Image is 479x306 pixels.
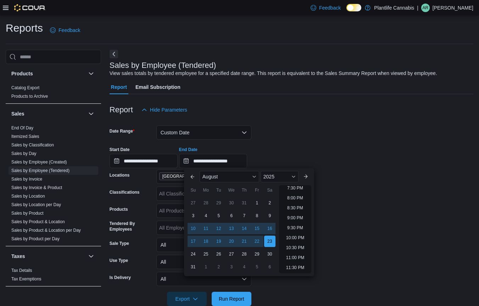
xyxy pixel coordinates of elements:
button: Taxes [11,253,85,260]
button: Sales [87,109,95,118]
div: We [226,184,237,196]
div: Th [239,184,250,196]
div: day-30 [226,197,237,209]
div: day-31 [188,261,199,273]
span: Sales by Product [11,210,44,216]
button: All [156,255,251,269]
h3: Taxes [11,253,25,260]
label: Use Type [110,258,128,263]
span: AR [423,4,429,12]
div: Sa [264,184,275,196]
div: day-12 [213,223,224,234]
div: View sales totals by tendered employee for a specified date range. This report is equivalent to t... [110,70,437,77]
ul: Time [279,185,311,273]
div: day-6 [226,210,237,221]
span: Run Report [219,295,244,302]
span: Sales by Product & Location per Day [11,227,81,233]
li: 11:30 PM [283,263,307,272]
label: Locations [110,172,130,178]
label: Is Delivery [110,275,131,280]
div: day-28 [200,197,212,209]
span: Tax Details [11,268,32,273]
div: day-24 [188,248,199,260]
a: Itemized Sales [11,134,39,139]
span: Products to Archive [11,93,48,99]
button: Hide Parameters [139,103,190,117]
button: Products [87,69,95,78]
div: day-21 [239,236,250,247]
div: Su [188,184,199,196]
a: Tax Exemptions [11,277,41,281]
a: Sales by Location [11,194,45,199]
span: Catalog Export [11,85,39,91]
span: Email Subscription [135,80,180,94]
div: day-26 [213,248,224,260]
div: day-2 [264,197,275,209]
li: 9:00 PM [284,214,306,222]
div: day-3 [226,261,237,273]
div: day-4 [239,261,250,273]
h1: Reports [6,21,43,35]
div: day-5 [213,210,224,221]
label: Date Range [110,128,135,134]
button: Products [11,70,85,77]
a: Sales by Product per Day [11,236,60,241]
div: Button. Open the month selector. August is currently selected. [200,171,259,182]
img: Cova [14,4,46,11]
button: All [156,272,251,286]
h3: Report [110,106,133,114]
a: Tax Details [11,268,32,273]
a: Sales by Employee (Created) [11,160,67,165]
span: Feedback [319,4,341,11]
a: Catalog Export [11,85,39,90]
span: Sales by Classification [11,142,54,148]
span: Sales by Day [11,151,37,156]
span: Sales by Invoice & Product [11,185,62,190]
span: Sales by Location [11,193,45,199]
button: Next [110,50,118,58]
span: Hide Parameters [150,106,187,113]
a: Feedback [308,1,344,15]
div: day-19 [213,236,224,247]
div: day-9 [264,210,275,221]
button: Run Report [212,292,251,306]
div: day-25 [200,248,212,260]
div: day-31 [239,197,250,209]
div: day-15 [251,223,263,234]
span: Sales by Employee (Created) [11,159,67,165]
button: Sales [11,110,85,117]
a: Products to Archive [11,94,48,99]
label: Classifications [110,189,140,195]
div: day-17 [188,236,199,247]
li: 10:00 PM [283,233,307,242]
div: day-20 [226,236,237,247]
div: Fr [251,184,263,196]
h3: Products [11,70,33,77]
span: August [202,174,218,179]
div: day-11 [200,223,212,234]
div: day-1 [200,261,212,273]
div: day-22 [251,236,263,247]
div: day-14 [239,223,250,234]
div: day-28 [239,248,250,260]
div: day-27 [188,197,199,209]
a: Sales by Invoice [11,177,42,182]
div: Taxes [6,266,101,286]
span: Feedback [59,27,80,34]
a: End Of Day [11,125,33,130]
div: Products [6,84,101,103]
button: Previous Month [187,171,198,182]
div: day-16 [264,223,275,234]
a: Sales by Location per Day [11,202,61,207]
p: Plantlife Cannabis [374,4,414,12]
input: Press the down key to enter a popover containing a calendar. Press the escape key to close the po... [179,154,247,168]
a: Sales by Employee (Tendered) [11,168,69,173]
div: April Rose [421,4,430,12]
button: All [156,238,251,252]
a: Sales by Product & Location [11,219,65,224]
span: [GEOGRAPHIC_DATA] [162,173,207,180]
div: day-29 [213,197,224,209]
